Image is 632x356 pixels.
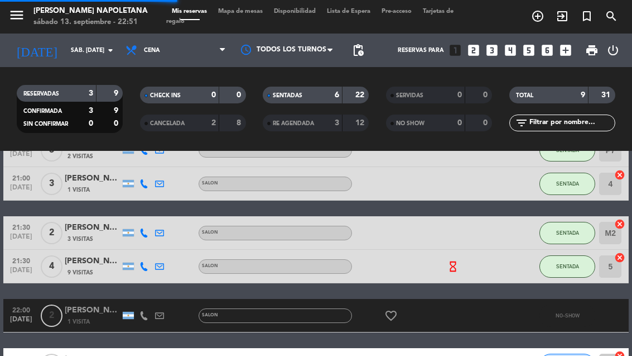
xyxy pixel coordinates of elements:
[522,43,536,58] i: looks_5
[23,121,68,127] span: SIN CONFIRMAR
[67,317,90,326] span: 1 Visita
[351,44,365,57] span: pending_actions
[33,6,148,17] div: [PERSON_NAME] Napoletana
[503,43,518,58] i: looks_4
[531,10,544,23] i: add_circle_outline
[355,91,366,99] strong: 22
[67,268,93,277] span: 9 Visitas
[65,172,120,185] div: [PERSON_NAME]
[7,303,35,316] span: 22:00
[448,43,462,58] i: looks_one
[556,312,580,319] span: NO-SHOW
[33,17,148,28] div: sábado 13. septiembre - 22:51
[515,116,528,130] i: filter_list
[556,230,579,236] span: SENTADA
[556,10,569,23] i: exit_to_app
[114,89,120,97] strong: 9
[41,222,62,244] span: 2
[7,254,35,267] span: 21:30
[355,119,366,127] strong: 12
[558,43,573,58] i: add_box
[7,316,35,329] span: [DATE]
[7,150,35,163] span: [DATE]
[539,173,595,195] button: SENTADA
[150,121,185,126] span: CANCELADA
[7,184,35,197] span: [DATE]
[202,313,218,317] span: Salon
[65,255,120,268] div: [PERSON_NAME]
[114,107,120,115] strong: 9
[23,108,62,114] span: CONFIRMADA
[65,221,120,234] div: [PERSON_NAME]
[202,148,215,152] span: Patio
[396,121,424,126] span: NO SHOW
[556,263,579,269] span: SENTADA
[485,43,499,58] i: looks_3
[150,93,181,98] span: CHECK INS
[202,264,218,268] span: Salon
[447,260,459,273] i: hourglass_empty
[605,10,618,23] i: search
[606,44,620,57] i: power_settings_new
[41,255,62,278] span: 4
[202,181,218,186] span: Salon
[335,119,339,127] strong: 3
[539,222,595,244] button: SENTADA
[335,91,339,99] strong: 6
[601,91,612,99] strong: 31
[65,304,120,317] div: [PERSON_NAME]
[539,305,595,327] button: NO-SHOW
[466,43,481,58] i: looks_two
[89,89,93,97] strong: 3
[525,7,550,26] span: RESERVAR MESA
[67,235,93,244] span: 3 Visitas
[614,219,625,230] i: cancel
[483,119,490,127] strong: 0
[540,43,554,58] i: looks_6
[575,7,599,26] span: Reserva especial
[8,7,25,27] button: menu
[104,44,117,57] i: arrow_drop_down
[516,93,533,98] span: TOTAL
[396,93,423,98] span: SERVIDAS
[457,91,462,99] strong: 0
[8,7,25,23] i: menu
[550,7,575,26] span: WALK IN
[237,91,243,99] strong: 0
[398,47,444,54] span: Reservas para
[528,117,615,129] input: Filtrar por nombre...
[89,120,93,127] strong: 0
[67,186,90,194] span: 1 Visita
[321,8,376,15] span: Lista de Espera
[268,8,321,15] span: Disponibilidad
[23,91,59,97] span: RESERVADAS
[41,173,62,195] span: 3
[67,152,93,161] span: 2 Visitas
[166,8,213,15] span: Mis reservas
[599,7,624,26] span: BUSCAR
[202,230,218,235] span: Salon
[7,171,35,184] span: 21:00
[376,8,417,15] span: Pre-acceso
[556,181,579,187] span: SENTADA
[237,119,243,127] strong: 8
[7,267,35,279] span: [DATE]
[384,309,398,322] i: favorite_border
[273,93,302,98] span: SENTADAS
[7,220,35,233] span: 21:30
[89,107,93,115] strong: 3
[483,91,490,99] strong: 0
[614,169,625,181] i: cancel
[41,305,62,327] span: 2
[211,119,216,127] strong: 2
[580,10,594,23] i: turned_in_not
[114,120,120,127] strong: 0
[7,233,35,246] span: [DATE]
[581,91,585,99] strong: 9
[585,44,599,57] span: print
[457,119,462,127] strong: 0
[539,255,595,278] button: SENTADA
[603,34,624,67] div: LOG OUT
[8,39,65,63] i: [DATE]
[211,91,216,99] strong: 0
